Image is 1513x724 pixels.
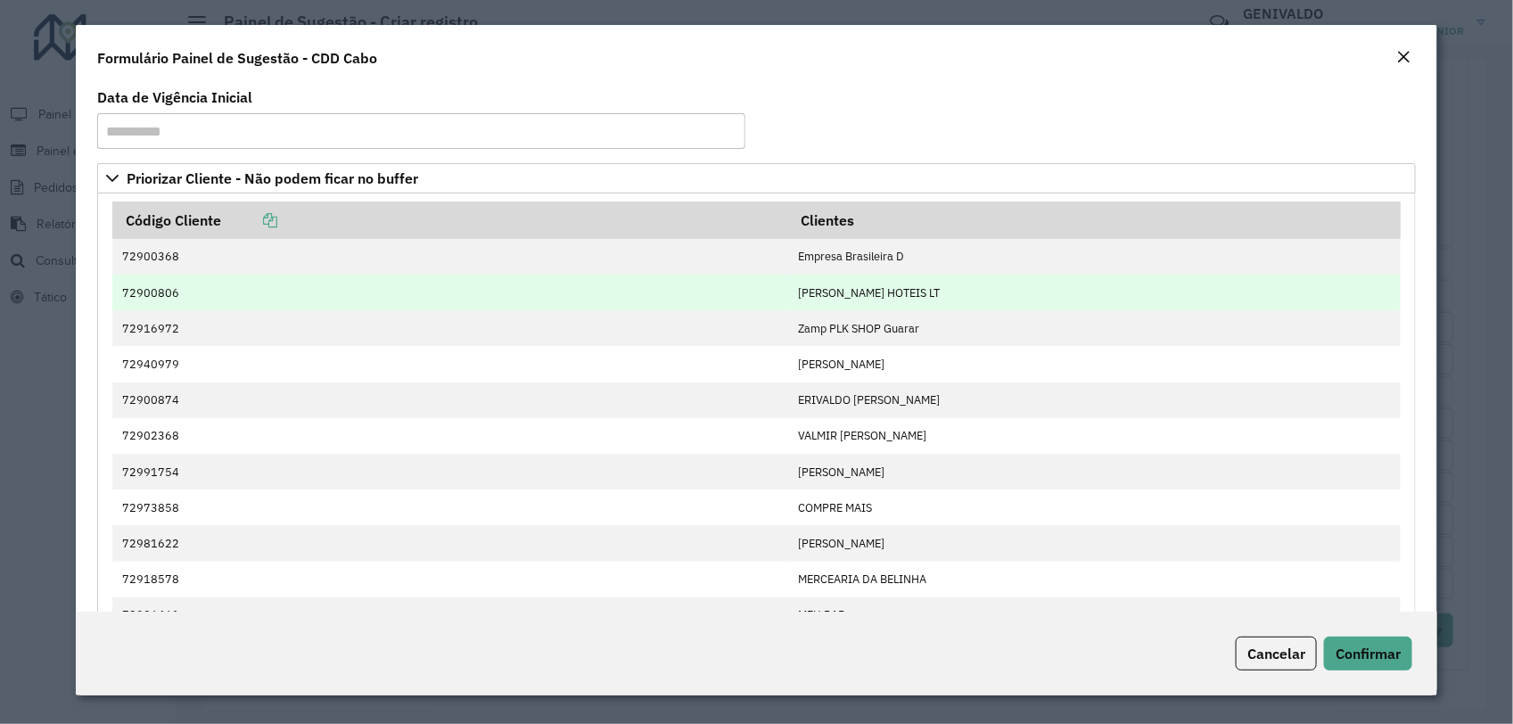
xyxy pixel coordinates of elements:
[789,525,1401,561] td: [PERSON_NAME]
[789,454,1401,490] td: [PERSON_NAME]
[789,239,1401,275] td: Empresa Brasileira D
[112,310,788,346] td: 72916972
[1336,645,1401,662] span: Confirmar
[1324,637,1412,671] button: Confirmar
[112,239,788,275] td: 72900368
[112,454,788,490] td: 72991754
[112,562,788,597] td: 72918578
[789,202,1401,239] th: Clientes
[112,418,788,454] td: 72902368
[97,86,252,108] label: Data de Vigência Inicial
[112,525,788,561] td: 72981622
[1247,645,1305,662] span: Cancelar
[1391,46,1416,70] button: Close
[112,597,788,633] td: 72906461
[1236,637,1317,671] button: Cancelar
[112,383,788,418] td: 72900874
[789,383,1401,418] td: ERIVALDO [PERSON_NAME]
[789,490,1401,525] td: COMPRE MAIS
[127,171,418,185] span: Priorizar Cliente - Não podem ficar no buffer
[789,275,1401,310] td: [PERSON_NAME] HOTEIS LT
[1396,50,1410,64] em: Fechar
[789,310,1401,346] td: Zamp PLK SHOP Guarar
[97,47,377,69] h4: Formulário Painel de Sugestão - CDD Cabo
[112,346,788,382] td: 72940979
[789,418,1401,454] td: VALMIR [PERSON_NAME]
[97,163,1416,193] a: Priorizar Cliente - Não podem ficar no buffer
[112,275,788,310] td: 72900806
[112,490,788,525] td: 72973858
[221,211,278,229] a: Copiar
[789,346,1401,382] td: [PERSON_NAME]
[789,562,1401,597] td: MERCEARIA DA BELINHA
[112,202,788,239] th: Código Cliente
[789,597,1401,633] td: MEU BAR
